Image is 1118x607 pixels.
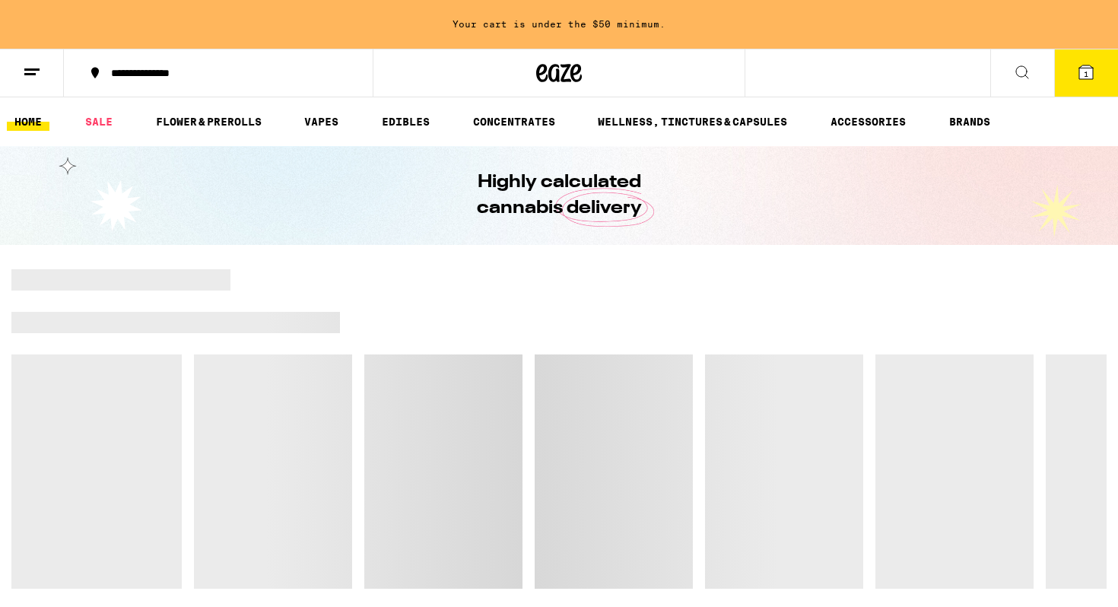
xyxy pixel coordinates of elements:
a: EDIBLES [374,113,437,131]
a: VAPES [297,113,346,131]
h1: Highly calculated cannabis delivery [434,170,684,221]
span: 1 [1084,69,1088,78]
a: BRANDS [942,113,998,131]
a: SALE [78,113,120,131]
a: CONCENTRATES [465,113,563,131]
button: 1 [1054,49,1118,97]
a: HOME [7,113,49,131]
a: WELLNESS, TINCTURES & CAPSULES [590,113,795,131]
a: ACCESSORIES [823,113,913,131]
a: FLOWER & PREROLLS [148,113,269,131]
